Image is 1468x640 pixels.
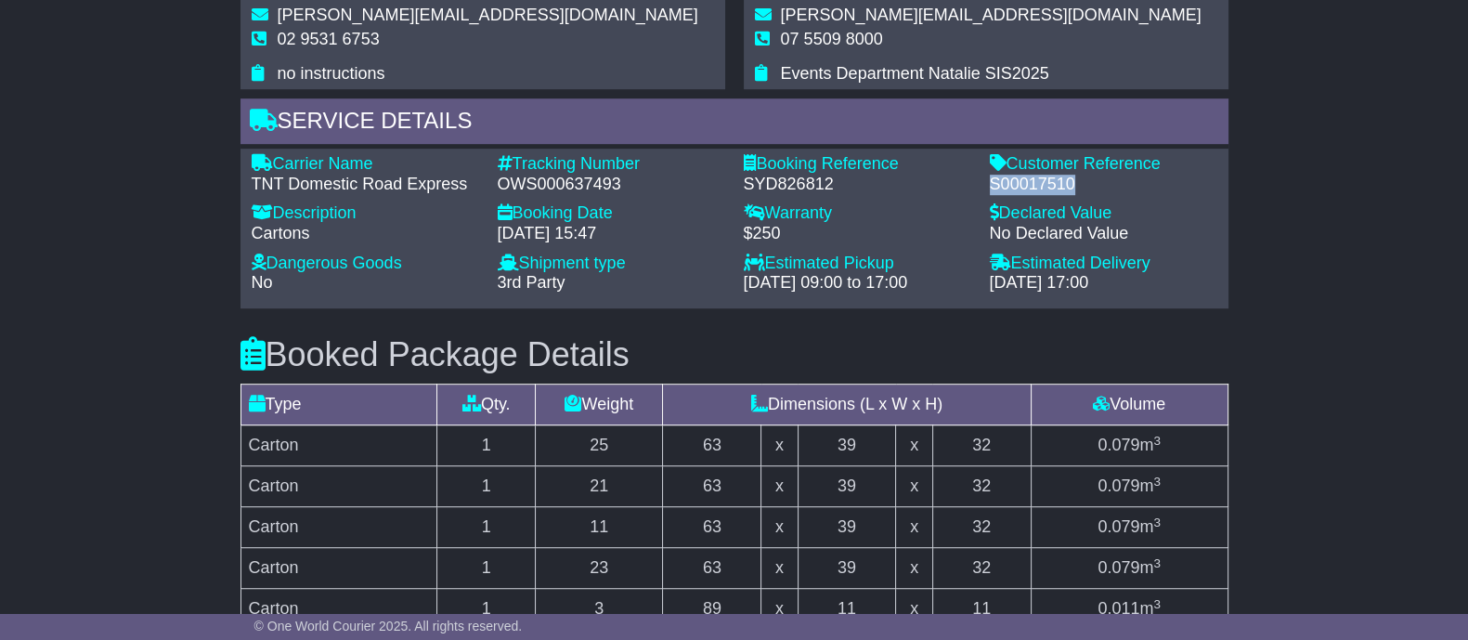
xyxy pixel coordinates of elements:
[781,6,1202,24] span: [PERSON_NAME][EMAIL_ADDRESS][DOMAIN_NAME]
[498,273,565,292] span: 3rd Party
[1098,477,1139,495] span: 0.079
[896,466,932,507] td: x
[744,203,971,224] div: Warranty
[252,273,273,292] span: No
[1031,507,1228,548] td: m
[781,30,883,48] span: 07 5509 8000
[1031,425,1228,466] td: m
[761,589,798,630] td: x
[798,507,896,548] td: 39
[498,224,725,244] div: [DATE] 15:47
[252,203,479,224] div: Description
[437,548,536,589] td: 1
[990,203,1217,224] div: Declared Value
[240,385,437,425] td: Type
[240,589,437,630] td: Carton
[1031,589,1228,630] td: m
[1098,517,1139,536] span: 0.079
[744,273,971,294] div: [DATE] 09:00 to 17:00
[896,548,932,589] td: x
[798,425,896,466] td: 39
[744,154,971,175] div: Booking Reference
[663,425,761,466] td: 63
[663,466,761,507] td: 63
[932,425,1031,466] td: 32
[536,548,663,589] td: 23
[278,30,380,48] span: 02 9531 6753
[498,203,725,224] div: Booking Date
[932,507,1031,548] td: 32
[498,175,725,195] div: OWS000637493
[744,224,971,244] div: $250
[437,385,536,425] td: Qty.
[798,466,896,507] td: 39
[536,466,663,507] td: 21
[1153,434,1161,448] sup: 3
[663,507,761,548] td: 63
[437,466,536,507] td: 1
[932,589,1031,630] td: 11
[990,273,1217,294] div: [DATE] 17:00
[761,548,798,589] td: x
[1031,385,1228,425] td: Volume
[896,425,932,466] td: x
[240,548,437,589] td: Carton
[1031,466,1228,507] td: m
[536,385,663,425] td: Weight
[1098,436,1139,454] span: 0.079
[761,507,798,548] td: x
[252,175,479,195] div: TNT Domestic Road Express
[437,425,536,466] td: 1
[990,175,1217,195] div: S00017510
[278,6,698,24] span: [PERSON_NAME][EMAIL_ADDRESS][DOMAIN_NAME]
[798,548,896,589] td: 39
[932,548,1031,589] td: 32
[437,589,536,630] td: 1
[990,154,1217,175] div: Customer Reference
[252,224,479,244] div: Cartons
[498,154,725,175] div: Tracking Number
[1153,597,1161,611] sup: 3
[1153,475,1161,489] sup: 3
[254,619,523,633] span: © One World Courier 2025. All rights reserved.
[990,224,1217,244] div: No Declared Value
[240,466,437,507] td: Carton
[1153,556,1161,570] sup: 3
[1031,548,1228,589] td: m
[761,425,798,466] td: x
[663,589,761,630] td: 89
[278,64,385,83] span: no instructions
[240,507,437,548] td: Carton
[744,175,971,195] div: SYD826812
[240,425,437,466] td: Carton
[498,254,725,274] div: Shipment type
[536,507,663,548] td: 11
[1153,516,1161,529] sup: 3
[240,336,1228,373] h3: Booked Package Details
[1098,599,1139,618] span: 0.011
[990,254,1217,274] div: Estimated Delivery
[240,98,1228,149] div: Service Details
[663,385,1031,425] td: Dimensions (L x W x H)
[252,154,479,175] div: Carrier Name
[744,254,971,274] div: Estimated Pickup
[536,425,663,466] td: 25
[932,466,1031,507] td: 32
[1098,558,1139,577] span: 0.079
[663,548,761,589] td: 63
[798,589,896,630] td: 11
[437,507,536,548] td: 1
[781,64,1049,83] span: Events Department Natalie SIS2025
[536,589,663,630] td: 3
[896,507,932,548] td: x
[761,466,798,507] td: x
[252,254,479,274] div: Dangerous Goods
[896,589,932,630] td: x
